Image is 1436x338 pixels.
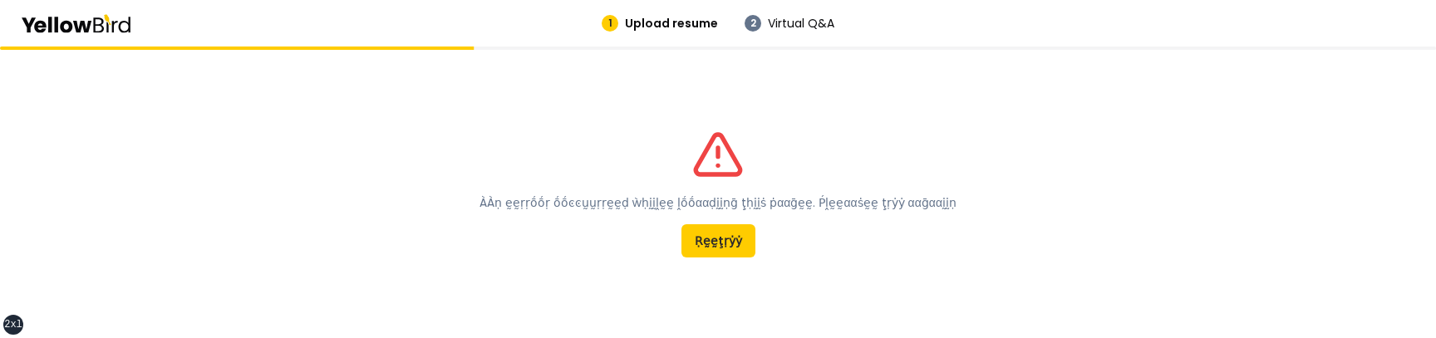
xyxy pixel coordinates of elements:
p: ÀÀṇ ḛḛṛṛṓṓṛ ṓṓͼͼṵṵṛṛḛḛḍ ẁḥḭḭḽḛḛ ḽṓṓααḍḭḭṇḡ ţḥḭḭṡ ṗααḡḛḛ. Ṕḽḛḛααṡḛḛ ţṛẏẏ ααḡααḭḭṇ [479,194,957,211]
div: 2xl [4,318,22,331]
span: Upload resume [625,15,718,32]
div: 1 [602,15,618,32]
button: Ṛḛḛţṛẏẏ [681,224,755,257]
span: Virtual Q&A [768,15,834,32]
div: 2 [745,15,761,32]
